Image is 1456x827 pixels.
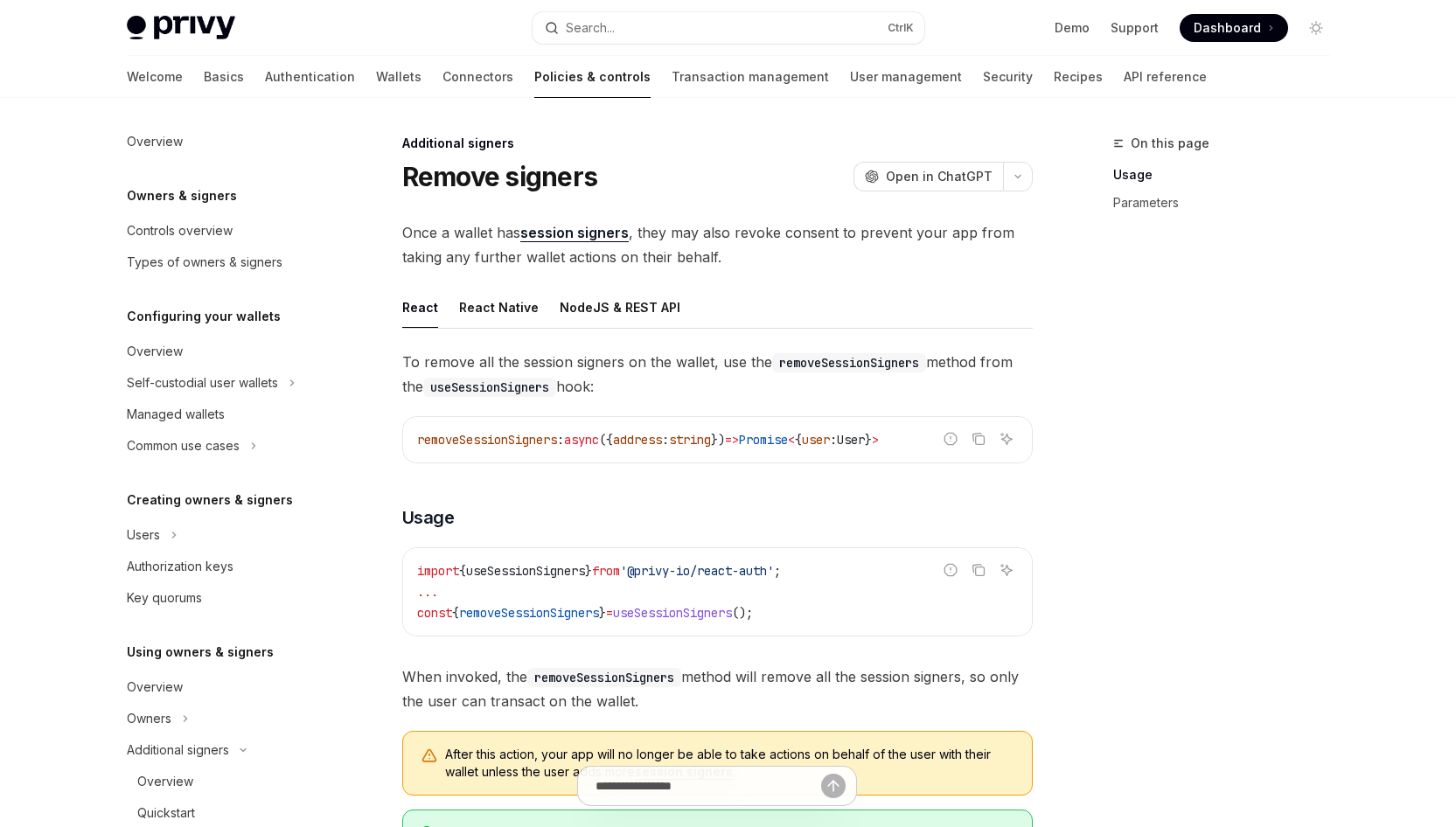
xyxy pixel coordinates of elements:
[127,372,278,393] div: Self-custodial user wallets
[113,247,337,278] a: Types of owners & signers
[442,56,513,98] a: Connectors
[265,56,355,98] a: Authentication
[113,430,337,462] button: Toggle Common use cases section
[939,559,962,581] button: Report incorrect code
[113,336,337,367] a: Overview
[821,774,846,798] button: Send message
[606,605,613,621] span: =
[113,766,337,797] a: Overview
[995,427,1018,450] button: Ask AI
[596,767,821,805] input: Ask a question...
[466,563,585,579] span: useSessionSigners
[113,703,337,734] button: Toggle Owners section
[113,215,337,247] a: Controls overview
[204,56,244,98] a: Basics
[872,432,879,448] span: >
[613,605,732,621] span: useSessionSigners
[459,605,599,621] span: removeSessionSigners
[113,367,337,399] button: Toggle Self-custodial user wallets section
[967,559,990,581] button: Copy the contents from the code block
[417,605,452,621] span: const
[1054,56,1103,98] a: Recipes
[127,185,237,206] h5: Owners & signers
[853,162,1003,191] button: Open in ChatGPT
[402,135,1033,152] div: Additional signers
[452,605,459,621] span: {
[137,771,193,792] div: Overview
[967,427,990,450] button: Copy the contents from the code block
[402,505,455,530] span: Usage
[888,21,914,35] span: Ctrl K
[127,220,233,241] div: Controls overview
[1131,133,1209,154] span: On this page
[1302,14,1330,42] button: Toggle dark mode
[772,353,926,372] code: removeSessionSigners
[613,432,662,448] span: address
[527,668,681,687] code: removeSessionSigners
[127,435,240,456] div: Common use cases
[127,252,282,273] div: Types of owners & signers
[113,671,337,703] a: Overview
[459,287,539,328] div: React Native
[113,582,337,614] a: Key quorums
[127,677,183,698] div: Overview
[417,584,438,600] span: ...
[886,168,993,185] span: Open in ChatGPT
[566,17,615,38] div: Search...
[402,287,438,328] div: React
[1113,161,1344,189] a: Usage
[865,432,872,448] span: }
[1124,56,1207,98] a: API reference
[788,432,795,448] span: <
[127,525,160,546] div: Users
[113,126,337,157] a: Overview
[711,432,725,448] span: })
[417,432,557,448] span: removeSessionSigners
[830,432,837,448] span: :
[732,605,753,621] span: ();
[725,432,739,448] span: =>
[113,519,337,551] button: Toggle Users section
[662,432,669,448] span: :
[127,16,235,40] img: light logo
[459,563,466,579] span: {
[592,563,620,579] span: from
[402,161,598,192] h1: Remove signers
[445,746,1014,781] span: After this action, your app will no longer be able to take actions on behalf of the user with the...
[802,432,830,448] span: user
[533,12,924,44] button: Open search
[127,708,171,729] div: Owners
[850,56,962,98] a: User management
[560,287,680,328] div: NodeJS & REST API
[1194,19,1261,37] span: Dashboard
[402,220,1033,269] span: Once a wallet has , they may also revoke consent to prevent your app from taking any further wall...
[1055,19,1090,37] a: Demo
[402,350,1033,399] span: To remove all the session signers on the wallet, use the method from the hook:
[620,563,774,579] span: '@privy-io/react-auth'
[995,559,1018,581] button: Ask AI
[421,747,438,765] svg: Warning
[127,404,225,425] div: Managed wallets
[127,56,183,98] a: Welcome
[774,563,781,579] span: ;
[376,56,421,98] a: Wallets
[739,432,788,448] span: Promise
[1111,19,1159,37] a: Support
[795,432,802,448] span: {
[599,432,613,448] span: ({
[113,551,337,582] a: Authorization keys
[417,563,459,579] span: import
[127,556,233,577] div: Authorization keys
[534,56,651,98] a: Policies & controls
[599,605,606,621] span: }
[557,432,564,448] span: :
[585,563,592,579] span: }
[983,56,1033,98] a: Security
[520,224,629,242] a: session signers
[672,56,829,98] a: Transaction management
[837,432,865,448] span: User
[127,306,281,327] h5: Configuring your wallets
[1180,14,1288,42] a: Dashboard
[939,427,962,450] button: Report incorrect code
[1113,189,1344,217] a: Parameters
